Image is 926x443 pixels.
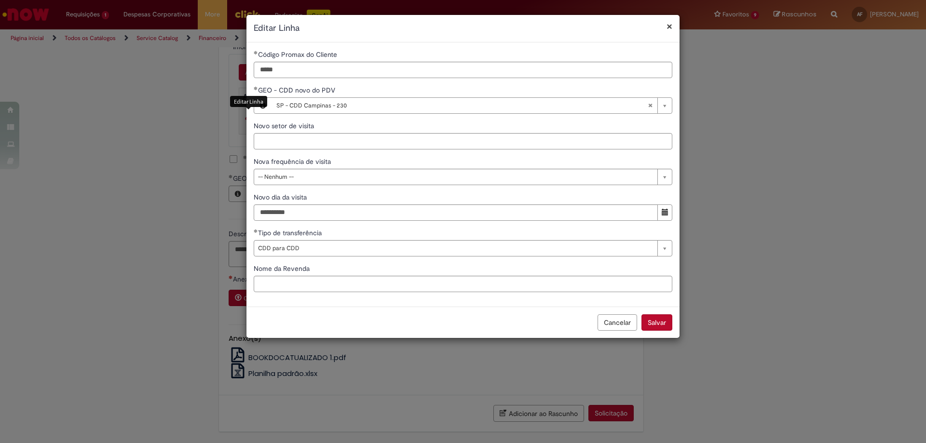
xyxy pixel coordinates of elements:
span: Código Promax do Cliente [258,50,339,59]
span: Obrigatório Preenchido [254,229,258,233]
input: Novo dia da visita [254,204,658,221]
span: -- Nenhum -- [258,169,653,185]
button: Salvar [641,314,672,331]
span: Obrigatório Preenchido [254,51,258,54]
div: Editar Linha [230,96,267,107]
abbr: Limpar campo GEO - CDD novo do PDV [643,98,657,113]
input: Nome da Revenda [254,276,672,292]
span: GEO - CDD novo do PDV, SP - CDD Campinas - 230 [258,86,337,94]
button: Fechar modal [667,21,672,31]
span: SP - CDD Campinas - 230 [276,98,648,113]
input: Novo setor de visita [254,133,672,149]
h2: Editar Linha [254,22,672,35]
input: Código Promax do Cliente [254,62,672,78]
span: Nome da Revenda [254,264,312,273]
button: Mostrar calendário para Novo dia da visita [657,204,672,221]
button: Cancelar [598,314,637,331]
span: Novo setor de visita [254,121,316,130]
a: SP - CDD Campinas - 230Limpar campo GEO - CDD novo do PDV [272,98,672,113]
span: CDD para CDD [258,241,653,256]
span: Tipo de transferência [258,228,324,237]
span: Novo dia da visita [254,193,309,201]
span: Nova frequência de visita [254,157,333,166]
span: Obrigatório Preenchido [254,86,258,90]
